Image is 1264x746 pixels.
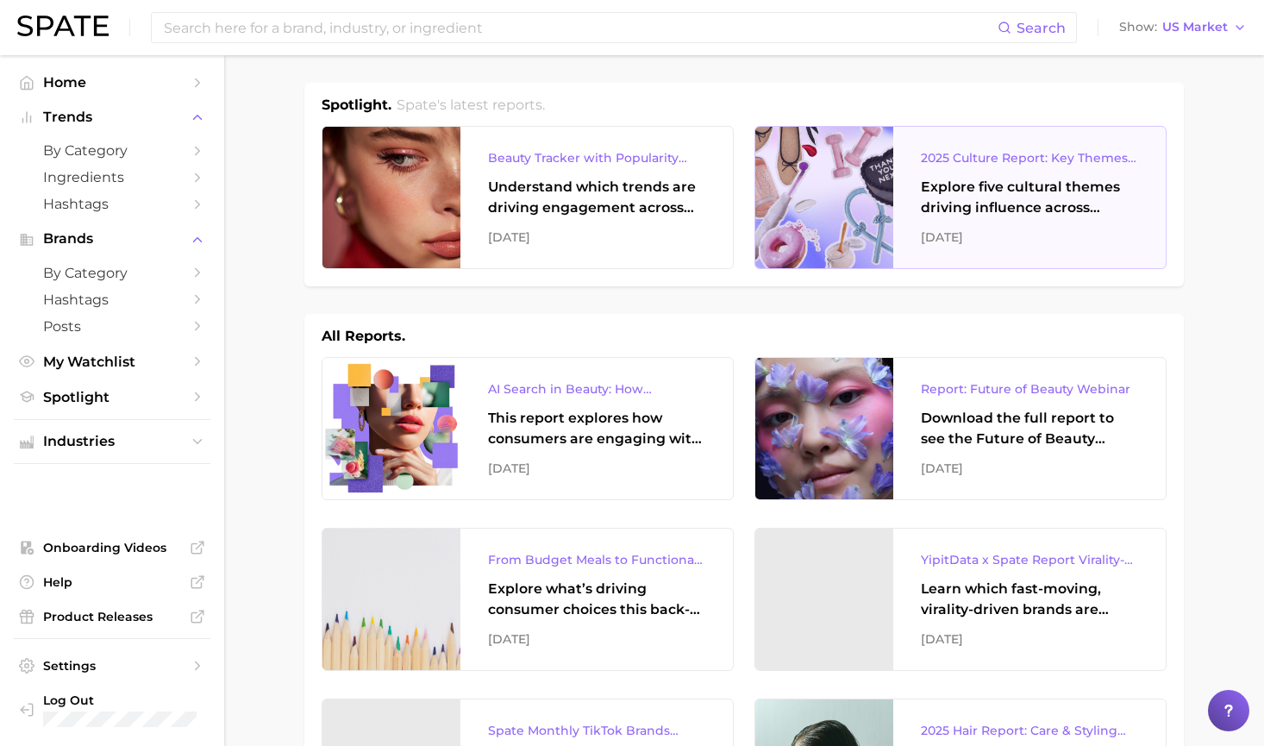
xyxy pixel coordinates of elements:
[14,569,210,595] a: Help
[17,16,109,36] img: SPATE
[14,69,210,96] a: Home
[14,164,210,191] a: Ingredients
[488,549,705,570] div: From Budget Meals to Functional Snacks: Food & Beverage Trends Shaping Consumer Behavior This Sch...
[1115,16,1251,39] button: ShowUS Market
[397,95,545,116] h2: Spate's latest reports.
[488,177,705,218] div: Understand which trends are driving engagement across platforms in the skin, hair, makeup, and fr...
[43,658,181,674] span: Settings
[43,142,181,159] span: by Category
[921,379,1138,399] div: Report: Future of Beauty Webinar
[754,528,1167,671] a: YipitData x Spate Report Virality-Driven Brands Are Taking a Slice of the Beauty PieLearn which f...
[43,609,181,624] span: Product Releases
[921,147,1138,168] div: 2025 Culture Report: Key Themes That Are Shaping Consumer Demand
[921,177,1138,218] div: Explore five cultural themes driving influence across beauty, food, and pop culture.
[322,126,734,269] a: Beauty Tracker with Popularity IndexUnderstand which trends are driving engagement across platfor...
[43,434,181,449] span: Industries
[43,318,181,335] span: Posts
[488,629,705,649] div: [DATE]
[1119,22,1157,32] span: Show
[43,354,181,370] span: My Watchlist
[488,379,705,399] div: AI Search in Beauty: How Consumers Are Using ChatGPT vs. Google Search
[322,95,391,116] h1: Spotlight.
[921,227,1138,248] div: [DATE]
[1017,20,1066,36] span: Search
[14,191,210,217] a: Hashtags
[14,104,210,130] button: Trends
[14,687,210,732] a: Log out. Currently logged in with e-mail ameera.masud@digitas.com.
[43,389,181,405] span: Spotlight
[488,579,705,620] div: Explore what’s driving consumer choices this back-to-school season From budget-friendly meals to ...
[43,74,181,91] span: Home
[488,227,705,248] div: [DATE]
[322,357,734,500] a: AI Search in Beauty: How Consumers Are Using ChatGPT vs. Google SearchThis report explores how co...
[921,579,1138,620] div: Learn which fast-moving, virality-driven brands are leading the pack, the risks of viral growth, ...
[43,292,181,308] span: Hashtags
[43,110,181,125] span: Trends
[488,408,705,449] div: This report explores how consumers are engaging with AI-powered search tools — and what it means ...
[1162,22,1228,32] span: US Market
[488,458,705,479] div: [DATE]
[14,286,210,313] a: Hashtags
[921,629,1138,649] div: [DATE]
[921,408,1138,449] div: Download the full report to see the Future of Beauty trends we unpacked during the webinar.
[921,549,1138,570] div: YipitData x Spate Report Virality-Driven Brands Are Taking a Slice of the Beauty Pie
[322,326,405,347] h1: All Reports.
[14,226,210,252] button: Brands
[14,384,210,411] a: Spotlight
[14,260,210,286] a: by Category
[921,458,1138,479] div: [DATE]
[14,653,210,679] a: Settings
[14,313,210,340] a: Posts
[921,720,1138,741] div: 2025 Hair Report: Care & Styling Products
[43,231,181,247] span: Brands
[754,357,1167,500] a: Report: Future of Beauty WebinarDownload the full report to see the Future of Beauty trends we un...
[43,196,181,212] span: Hashtags
[162,13,998,42] input: Search here for a brand, industry, or ingredient
[43,574,181,590] span: Help
[43,169,181,185] span: Ingredients
[488,720,705,741] div: Spate Monthly TikTok Brands Tracker
[43,693,216,708] span: Log Out
[14,348,210,375] a: My Watchlist
[43,265,181,281] span: by Category
[14,137,210,164] a: by Category
[488,147,705,168] div: Beauty Tracker with Popularity Index
[14,429,210,454] button: Industries
[14,604,210,630] a: Product Releases
[14,535,210,561] a: Onboarding Videos
[754,126,1167,269] a: 2025 Culture Report: Key Themes That Are Shaping Consumer DemandExplore five cultural themes driv...
[322,528,734,671] a: From Budget Meals to Functional Snacks: Food & Beverage Trends Shaping Consumer Behavior This Sch...
[43,540,181,555] span: Onboarding Videos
